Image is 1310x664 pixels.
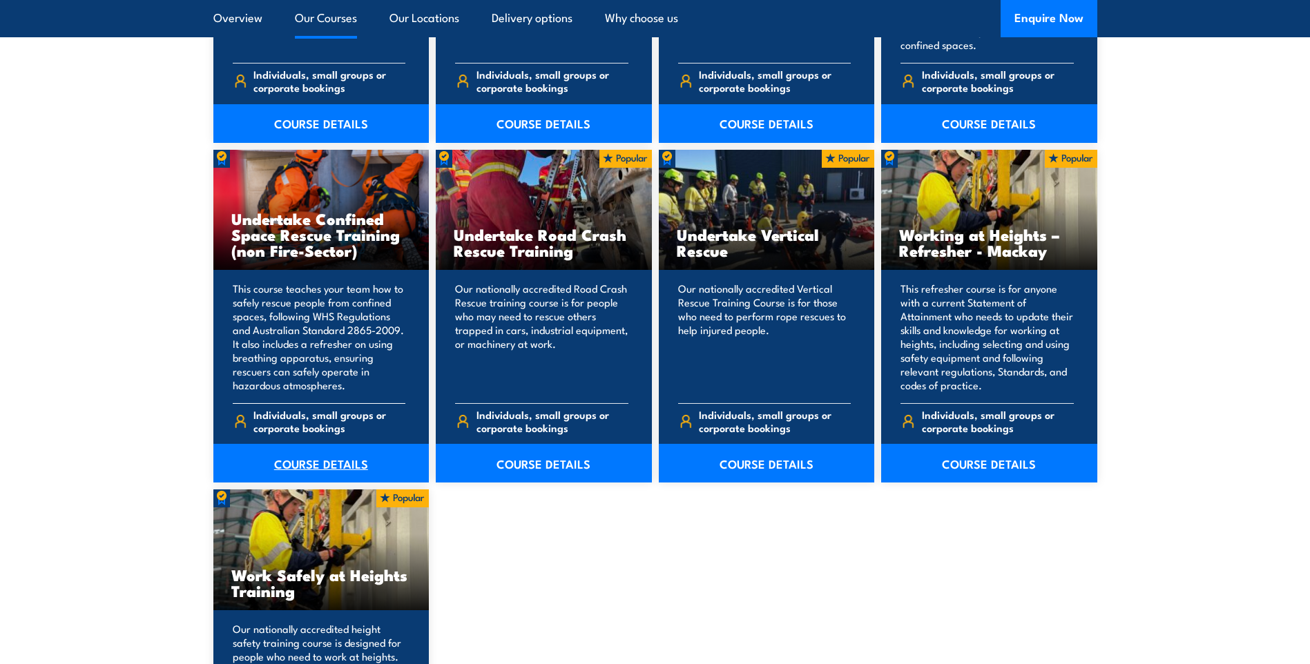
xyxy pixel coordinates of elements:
[881,104,1097,143] a: COURSE DETAILS
[659,444,875,482] a: COURSE DETAILS
[900,282,1074,392] p: This refresher course is for anyone with a current Statement of Attainment who needs to update th...
[436,104,652,143] a: COURSE DETAILS
[922,408,1074,434] span: Individuals, small groups or corporate bookings
[881,444,1097,482] a: COURSE DETAILS
[454,226,634,258] h3: Undertake Road Crash Rescue Training
[659,104,875,143] a: COURSE DETAILS
[899,226,1079,258] h3: Working at Heights – Refresher - Mackay
[677,226,857,258] h3: Undertake Vertical Rescue
[476,408,628,434] span: Individuals, small groups or corporate bookings
[699,68,851,94] span: Individuals, small groups or corporate bookings
[699,408,851,434] span: Individuals, small groups or corporate bookings
[213,104,430,143] a: COURSE DETAILS
[231,567,412,598] h3: Work Safely at Heights Training
[253,68,405,94] span: Individuals, small groups or corporate bookings
[253,408,405,434] span: Individuals, small groups or corporate bookings
[231,211,412,258] h3: Undertake Confined Space Rescue Training (non Fire-Sector)
[436,444,652,482] a: COURSE DETAILS
[213,444,430,482] a: COURSE DETAILS
[678,282,851,392] p: Our nationally accredited Vertical Rescue Training Course is for those who need to perform rope r...
[922,68,1074,94] span: Individuals, small groups or corporate bookings
[455,282,628,392] p: Our nationally accredited Road Crash Rescue training course is for people who may need to rescue ...
[233,282,406,392] p: This course teaches your team how to safely rescue people from confined spaces, following WHS Reg...
[476,68,628,94] span: Individuals, small groups or corporate bookings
